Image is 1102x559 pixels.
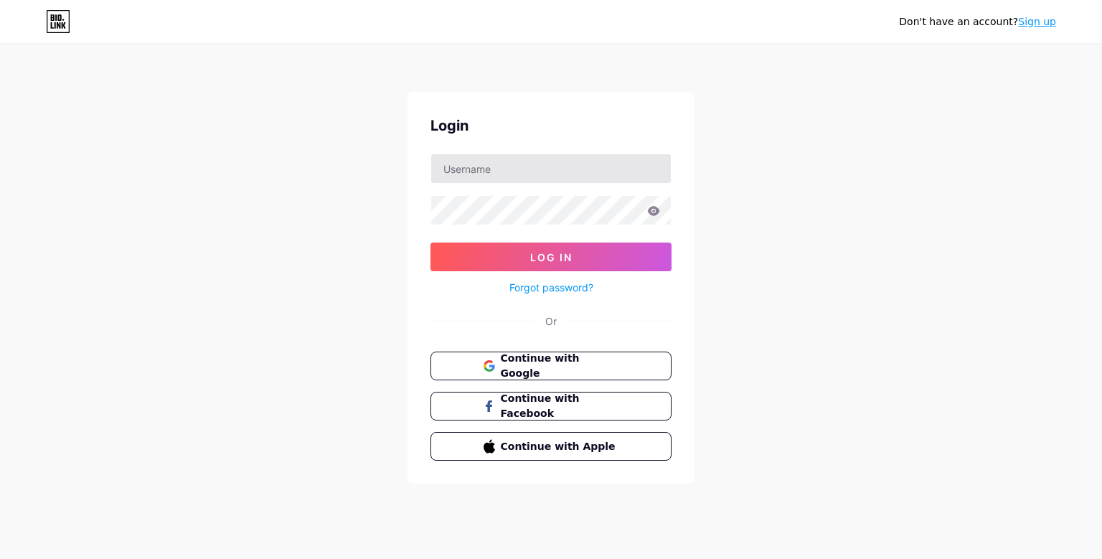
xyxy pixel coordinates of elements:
[899,14,1056,29] div: Don't have an account?
[431,154,671,183] input: Username
[430,243,672,271] button: Log In
[530,251,573,263] span: Log In
[430,352,672,380] button: Continue with Google
[430,392,672,421] button: Continue with Facebook
[430,115,672,136] div: Login
[1018,16,1056,27] a: Sign up
[509,280,593,295] a: Forgot password?
[545,314,557,329] div: Or
[501,351,619,381] span: Continue with Google
[501,439,619,454] span: Continue with Apple
[501,391,619,421] span: Continue with Facebook
[430,432,672,461] button: Continue with Apple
